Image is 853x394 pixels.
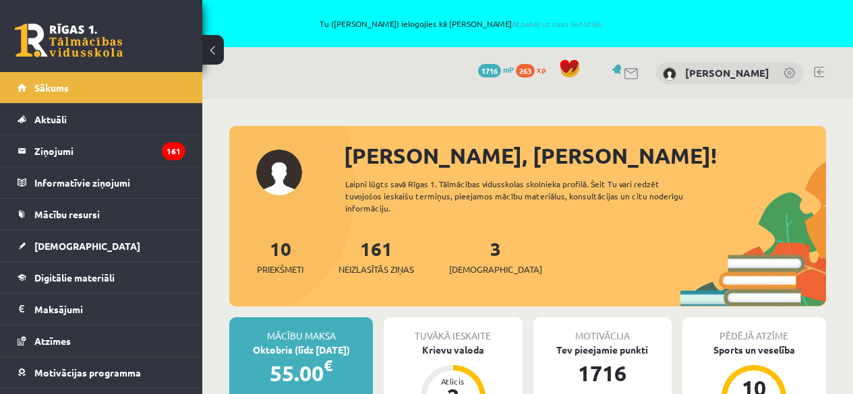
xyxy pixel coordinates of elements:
div: 55.00 [229,357,373,389]
span: Sākums [34,81,69,94]
a: Maksājumi [18,294,185,325]
a: [DEMOGRAPHIC_DATA] [18,230,185,261]
legend: Maksājumi [34,294,185,325]
a: Informatīvie ziņojumi [18,167,185,198]
a: Motivācijas programma [18,357,185,388]
span: mP [503,64,514,75]
span: Motivācijas programma [34,366,141,379]
div: Atlicis [433,377,473,385]
a: 10Priekšmeti [257,236,303,276]
span: Neizlasītās ziņas [339,263,414,276]
div: Krievu valoda [384,343,522,357]
span: 263 [516,64,535,77]
a: Mācību resursi [18,199,185,230]
a: 3[DEMOGRAPHIC_DATA] [449,236,542,276]
span: [DEMOGRAPHIC_DATA] [449,263,542,276]
div: [PERSON_NAME], [PERSON_NAME]! [344,139,826,172]
span: xp [537,64,546,75]
span: [DEMOGRAPHIC_DATA] [34,240,140,252]
span: Tu ([PERSON_NAME]) ielogojies kā [PERSON_NAME] [155,20,768,28]
a: Aktuāli [18,104,185,135]
div: Laipni lūgts savā Rīgas 1. Tālmācības vidusskolas skolnieka profilā. Šeit Tu vari redzēt tuvojošo... [345,178,703,214]
span: Mācību resursi [34,208,100,220]
img: Valentīns Sergejevs [663,67,676,81]
legend: Ziņojumi [34,135,185,166]
i: 161 [162,142,185,160]
a: 161Neizlasītās ziņas [339,236,414,276]
div: Motivācija [533,317,672,343]
div: Pēdējā atzīme [682,317,826,343]
span: Priekšmeti [257,263,303,276]
div: Tev pieejamie punkti [533,343,672,357]
div: Sports un veselība [682,343,826,357]
a: 263 xp [516,64,552,75]
legend: Informatīvie ziņojumi [34,167,185,198]
div: Mācību maksa [229,317,373,343]
a: Atzīmes [18,325,185,356]
span: Aktuāli [34,113,67,125]
a: Atpakaļ uz savu lietotāju [512,18,603,29]
a: Rīgas 1. Tālmācības vidusskola [15,24,123,57]
span: Digitālie materiāli [34,271,115,284]
div: Tuvākā ieskaite [384,317,522,343]
span: Atzīmes [34,335,71,347]
a: Sākums [18,72,185,103]
a: Ziņojumi161 [18,135,185,166]
div: 1716 [533,357,672,389]
a: Digitālie materiāli [18,262,185,293]
div: Oktobris (līdz [DATE]) [229,343,373,357]
span: 1716 [478,64,501,77]
span: € [324,356,332,375]
a: [PERSON_NAME] [685,66,769,79]
a: 1716 mP [478,64,514,75]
